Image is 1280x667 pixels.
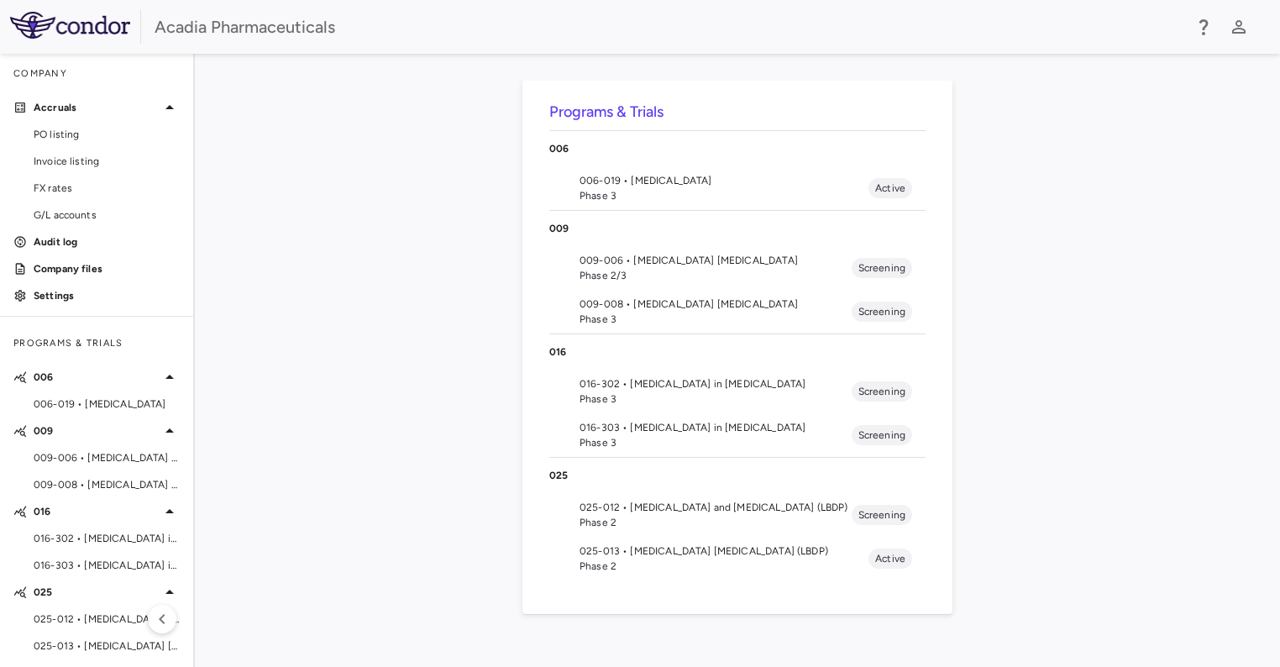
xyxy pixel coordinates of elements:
[34,477,180,492] span: 009-008 • [MEDICAL_DATA] [MEDICAL_DATA]
[580,188,868,203] span: Phase 3
[549,141,926,156] p: 006
[549,458,926,493] div: 025
[34,638,180,654] span: 025-013 • [MEDICAL_DATA] [MEDICAL_DATA] (LBDP)
[34,181,180,196] span: FX rates
[549,101,926,123] h6: Programs & Trials
[580,515,852,530] span: Phase 2
[580,500,852,515] span: 025-012 • [MEDICAL_DATA] and [MEDICAL_DATA] (LBDP)
[852,507,912,523] span: Screening
[34,288,180,303] p: Settings
[34,370,160,385] p: 006
[852,304,912,319] span: Screening
[549,221,926,236] p: 009
[580,297,852,312] span: 009-008 • [MEDICAL_DATA] [MEDICAL_DATA]
[549,344,926,360] p: 016
[580,376,852,391] span: 016-302 • [MEDICAL_DATA] in [MEDICAL_DATA]
[580,268,852,283] span: Phase 2/3
[34,261,180,276] p: Company files
[580,173,868,188] span: 006-019 • [MEDICAL_DATA]
[34,612,180,627] span: 025-012 • [MEDICAL_DATA] and [MEDICAL_DATA] (LBDP)
[580,435,852,450] span: Phase 3
[34,100,160,115] p: Accruals
[868,181,912,196] span: Active
[580,253,852,268] span: 009-006 • [MEDICAL_DATA] [MEDICAL_DATA]
[852,428,912,443] span: Screening
[580,559,868,574] span: Phase 2
[549,211,926,246] div: 009
[549,334,926,370] div: 016
[549,246,926,290] li: 009-006 • [MEDICAL_DATA] [MEDICAL_DATA]Phase 2/3Screening
[34,531,180,546] span: 016-302 • [MEDICAL_DATA] in [MEDICAL_DATA]
[549,413,926,457] li: 016-303 • [MEDICAL_DATA] in [MEDICAL_DATA]Phase 3Screening
[549,468,926,483] p: 025
[34,397,180,412] span: 006-019 • [MEDICAL_DATA]
[580,544,868,559] span: 025-013 • [MEDICAL_DATA] [MEDICAL_DATA] (LBDP)
[549,166,926,210] li: 006-019 • [MEDICAL_DATA]Phase 3Active
[34,423,160,439] p: 009
[852,384,912,399] span: Screening
[34,154,180,169] span: Invoice listing
[34,558,180,573] span: 016-303 • [MEDICAL_DATA] in [MEDICAL_DATA]
[549,290,926,333] li: 009-008 • [MEDICAL_DATA] [MEDICAL_DATA]Phase 3Screening
[549,537,926,580] li: 025-013 • [MEDICAL_DATA] [MEDICAL_DATA] (LBDP)Phase 2Active
[852,260,912,276] span: Screening
[34,127,180,142] span: PO listing
[868,551,912,566] span: Active
[34,585,160,600] p: 025
[549,131,926,166] div: 006
[34,234,180,249] p: Audit log
[34,450,180,465] span: 009-006 • [MEDICAL_DATA] [MEDICAL_DATA]
[580,312,852,327] span: Phase 3
[34,207,180,223] span: G/L accounts
[155,14,1183,39] div: Acadia Pharmaceuticals
[34,504,160,519] p: 016
[549,493,926,537] li: 025-012 • [MEDICAL_DATA] and [MEDICAL_DATA] (LBDP)Phase 2Screening
[10,12,130,39] img: logo-full-SnFGN8VE.png
[580,391,852,407] span: Phase 3
[549,370,926,413] li: 016-302 • [MEDICAL_DATA] in [MEDICAL_DATA]Phase 3Screening
[580,420,852,435] span: 016-303 • [MEDICAL_DATA] in [MEDICAL_DATA]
